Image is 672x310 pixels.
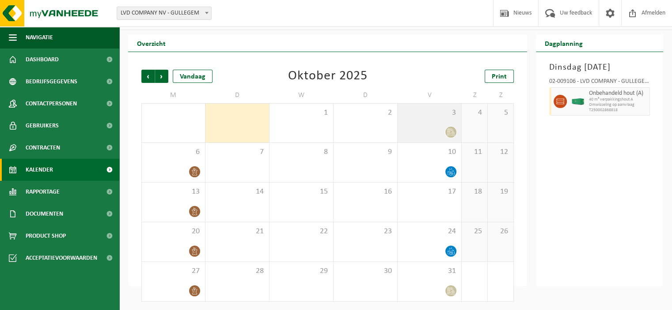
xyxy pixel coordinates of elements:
span: Bedrijfsgegevens [26,71,77,93]
span: 2 [338,108,393,118]
span: 16 [338,187,393,197]
span: LVD COMPANY NV - GULLEGEM [117,7,211,19]
div: Vandaag [173,70,213,83]
span: 9 [338,147,393,157]
h2: Overzicht [128,34,175,52]
span: 13 [146,187,201,197]
span: 8 [274,147,329,157]
div: 02-009106 - LVD COMPANY - GULLEGEM [549,78,650,87]
span: LVD COMPANY NV - GULLEGEM [117,7,212,20]
td: Z [488,87,514,103]
span: Product Shop [26,225,66,247]
span: 12 [492,147,509,157]
span: 17 [402,187,457,197]
span: 23 [338,227,393,236]
span: T250002868818 [589,108,647,113]
td: D [205,87,270,103]
span: Vorige [141,70,155,83]
span: 20 [146,227,201,236]
span: 40 m³ verpakkingshout A [589,97,647,102]
td: D [334,87,398,103]
span: Onbehandeld hout (A) [589,90,647,97]
h3: Dinsdag [DATE] [549,61,650,74]
span: 26 [492,227,509,236]
span: Acceptatievoorwaarden [26,247,97,269]
span: 25 [466,227,483,236]
td: W [270,87,334,103]
span: 19 [492,187,509,197]
span: 22 [274,227,329,236]
span: 11 [466,147,483,157]
span: Navigatie [26,26,53,49]
h2: Dagplanning [536,34,592,52]
a: Print [485,70,514,83]
span: 3 [402,108,457,118]
span: 31 [402,266,457,276]
span: 15 [274,187,329,197]
span: Gebruikers [26,115,59,137]
span: 14 [210,187,265,197]
span: 18 [466,187,483,197]
span: 28 [210,266,265,276]
td: M [141,87,205,103]
div: Oktober 2025 [288,70,368,83]
span: 4 [466,108,483,118]
td: Z [462,87,488,103]
span: Kalender [26,159,53,181]
span: 29 [274,266,329,276]
span: Dashboard [26,49,59,71]
span: 1 [274,108,329,118]
span: Contracten [26,137,60,159]
span: 5 [492,108,509,118]
span: 10 [402,147,457,157]
span: 30 [338,266,393,276]
span: 21 [210,227,265,236]
span: 24 [402,227,457,236]
span: 6 [146,147,201,157]
span: 27 [146,266,201,276]
span: Print [492,73,507,80]
span: Omwisseling op aanvraag [589,102,647,108]
span: Volgende [155,70,168,83]
span: 7 [210,147,265,157]
span: Documenten [26,203,63,225]
span: Rapportage [26,181,60,203]
td: V [398,87,462,103]
span: Contactpersonen [26,93,77,115]
img: HK-XC-40-GN-00 [571,98,585,105]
